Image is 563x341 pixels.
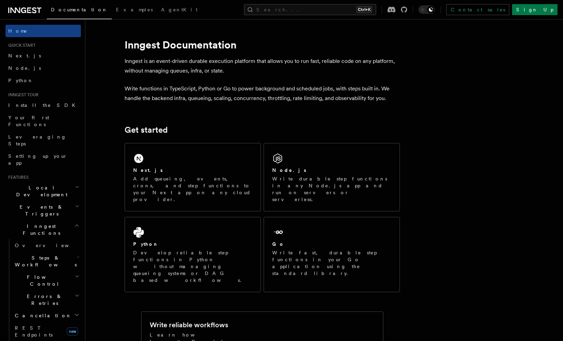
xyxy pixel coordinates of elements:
h2: Node.js [272,167,306,174]
button: Inngest Functions [6,220,81,239]
a: Home [6,25,81,37]
span: Home [8,27,28,34]
span: Examples [116,7,153,12]
span: Flow Control [12,274,75,287]
button: Toggle dark mode [418,5,435,14]
a: Install the SDK [6,99,81,111]
h2: Write reliable workflows [150,320,228,330]
span: Errors & Retries [12,293,75,307]
span: Documentation [51,7,108,12]
a: Leveraging Steps [6,131,81,150]
span: Leveraging Steps [8,134,66,146]
button: Events & Triggers [6,201,81,220]
a: Python [6,74,81,87]
button: Search...Ctrl+K [244,4,376,15]
span: Node.js [8,65,41,71]
kbd: Ctrl+K [357,6,372,13]
button: Errors & Retries [12,290,81,309]
span: Inngest tour [6,92,39,98]
span: Cancellation [12,312,72,319]
a: Node.js [6,62,81,74]
h1: Inngest Documentation [125,38,400,51]
span: Inngest Functions [6,223,74,236]
p: Inngest is an event-driven durable execution platform that allows you to run fast, reliable code ... [125,56,400,76]
span: Setting up your app [8,153,67,166]
a: REST Endpointsnew [12,322,81,341]
a: Contact sales [446,4,509,15]
h2: Go [272,241,285,247]
span: Python [8,78,33,83]
button: Local Development [6,181,81,201]
span: new [67,327,78,335]
button: Flow Control [12,271,81,290]
h2: Next.js [133,167,163,174]
a: Node.jsWrite durable step functions in any Node.js app and run on servers or serverless. [264,143,400,211]
p: Add queueing, events, crons, and step functions to your Next app on any cloud provider. [133,175,252,203]
button: Cancellation [12,309,81,322]
span: Overview [15,243,86,248]
h2: Python [133,241,159,247]
a: Setting up your app [6,150,81,169]
a: Sign Up [512,4,557,15]
span: Quick start [6,43,35,48]
span: Features [6,175,29,180]
a: Next.js [6,49,81,62]
p: Write functions in TypeScript, Python or Go to power background and scheduled jobs, with steps bu... [125,84,400,103]
a: Get started [125,125,168,135]
span: REST Endpoints [15,325,53,338]
a: Documentation [47,2,112,19]
span: Events & Triggers [6,203,75,217]
span: Steps & Workflows [12,254,77,268]
span: Your first Functions [8,115,49,127]
span: Install the SDK [8,102,79,108]
a: Your first Functions [6,111,81,131]
span: AgentKit [161,7,198,12]
a: GoWrite fast, durable step functions in your Go application using the standard library. [264,217,400,292]
p: Write fast, durable step functions in your Go application using the standard library. [272,249,391,277]
button: Steps & Workflows [12,252,81,271]
a: Overview [12,239,81,252]
a: AgentKit [157,2,202,19]
p: Write durable step functions in any Node.js app and run on servers or serverless. [272,175,391,203]
a: Examples [112,2,157,19]
p: Develop reliable step functions in Python without managing queueing systems or DAG based workflows. [133,249,252,284]
span: Next.js [8,53,41,58]
a: PythonDevelop reliable step functions in Python without managing queueing systems or DAG based wo... [125,217,261,292]
a: Next.jsAdd queueing, events, crons, and step functions to your Next app on any cloud provider. [125,143,261,211]
span: Local Development [6,184,75,198]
